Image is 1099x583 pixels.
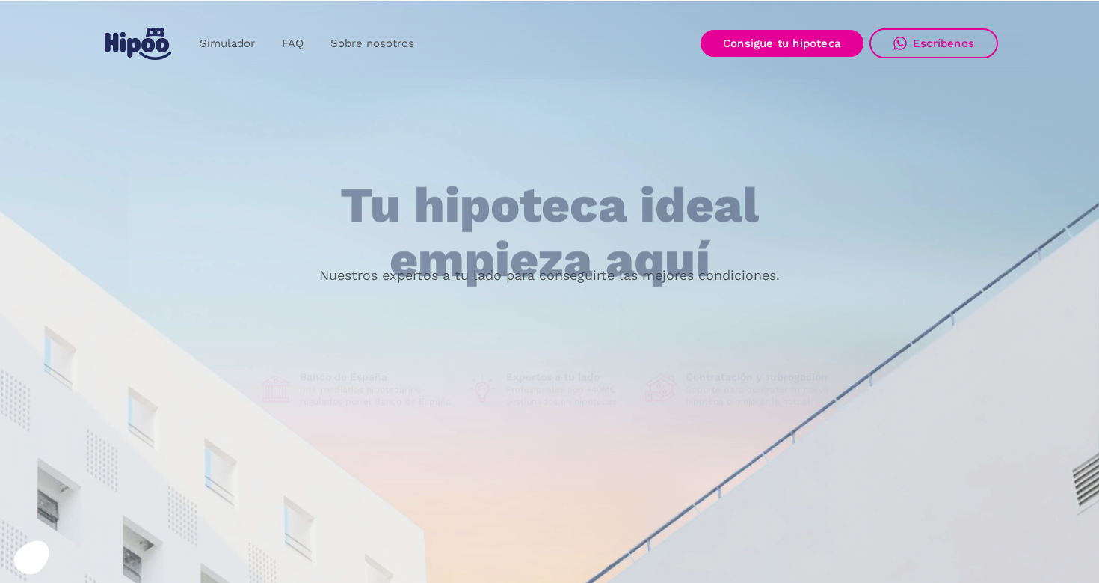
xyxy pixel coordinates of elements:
[266,179,833,287] h1: Tu hipoteca ideal empieza aquí
[186,29,268,58] a: Simulador
[300,370,454,384] h1: Banco de España
[268,29,317,58] a: FAQ
[701,30,863,57] a: Consigue tu hipoteca
[506,370,633,384] h1: Expertos a tu lado
[317,29,428,58] a: Sobre nosotros
[869,28,998,58] a: Escríbenos
[101,22,174,66] a: home
[686,370,840,384] h1: Contratación y subrogación
[300,384,454,408] p: Intermediarios hipotecarios regulados por el Banco de España
[913,37,974,50] div: Escríbenos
